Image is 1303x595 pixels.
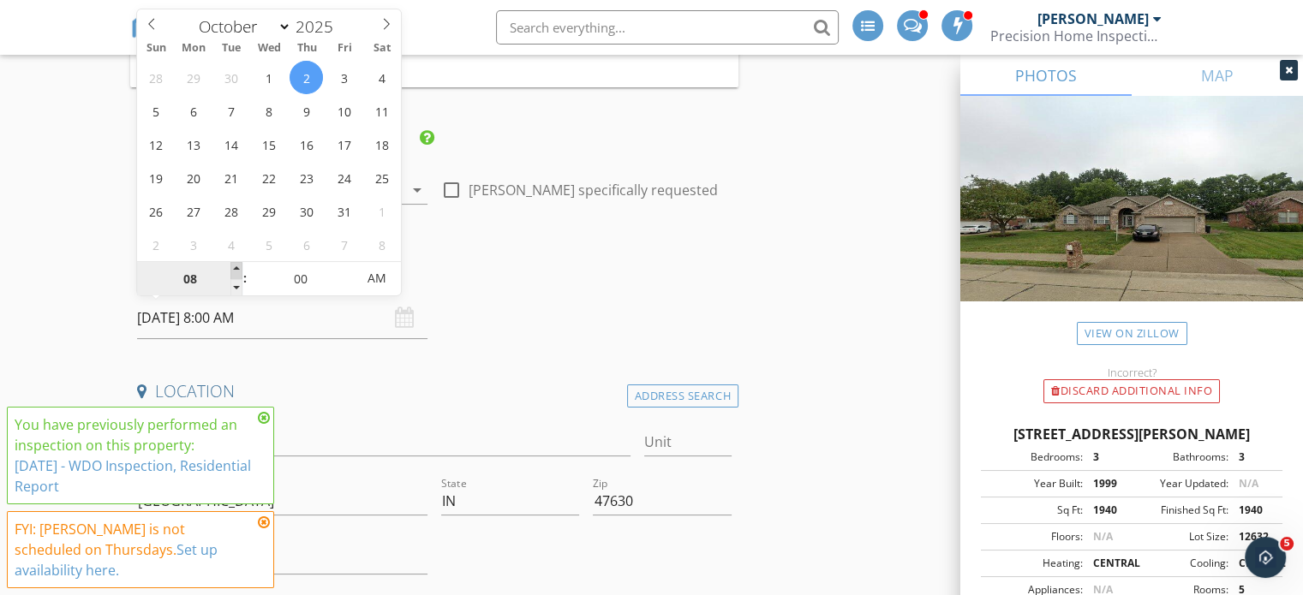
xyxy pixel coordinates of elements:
span: : [242,261,248,295]
span: October 22, 2025 [252,161,285,194]
div: Precision Home Inspections [990,27,1162,45]
div: Year Built: [986,476,1083,491]
div: [PERSON_NAME] [1037,10,1149,27]
h4: Date/Time [137,263,732,285]
input: Search everything... [496,10,839,45]
div: 3 [1228,449,1277,465]
span: Sat [363,43,401,54]
span: October 28, 2025 [214,194,248,228]
span: October 31, 2025 [327,194,361,228]
div: 12632 [1228,529,1277,544]
div: You have previously performed an inspection on this property: [15,414,253,497]
div: FYI: [PERSON_NAME] is not scheduled on Thursdays. [15,519,253,580]
a: MAP [1132,55,1303,96]
div: 3 [1083,449,1132,465]
span: October 10, 2025 [327,94,361,128]
span: September 30, 2025 [214,61,248,94]
span: Fri [326,43,363,54]
h4: Location [137,380,732,402]
span: Sun [137,43,175,54]
span: November 7, 2025 [327,228,361,261]
div: Cooling: [1132,556,1228,571]
div: Bedrooms: [986,449,1083,465]
span: October 27, 2025 [177,194,211,228]
div: Floors: [986,529,1083,544]
span: Mon [175,43,212,54]
span: October 26, 2025 [140,194,173,228]
div: Bathrooms: [1132,449,1228,465]
span: October 30, 2025 [290,194,323,228]
span: October 24, 2025 [327,161,361,194]
span: N/A [1093,529,1113,544]
span: October 23, 2025 [290,161,323,194]
span: October 14, 2025 [214,128,248,161]
span: November 8, 2025 [365,228,398,261]
span: November 1, 2025 [365,194,398,228]
label: [PERSON_NAME] specifically requested [469,181,718,199]
div: CENTRAL [1083,556,1132,571]
a: [DATE] - WDO Inspection, Residential Report [15,456,251,496]
span: October 17, 2025 [327,128,361,161]
div: Incorrect? [960,366,1303,379]
span: October 6, 2025 [177,94,211,128]
span: September 28, 2025 [140,61,173,94]
div: 1940 [1083,503,1132,518]
input: Year [291,15,348,38]
a: SPECTORA [130,23,320,59]
span: Tue [212,43,250,54]
a: PHOTOS [960,55,1132,96]
span: October 8, 2025 [252,94,285,128]
span: October 5, 2025 [140,94,173,128]
span: October 25, 2025 [365,161,398,194]
span: October 13, 2025 [177,128,211,161]
span: October 4, 2025 [365,61,398,94]
span: October 2, 2025 [290,61,323,94]
span: Click to toggle [354,261,401,295]
div: [STREET_ADDRESS][PERSON_NAME] [981,424,1282,444]
span: Thu [288,43,326,54]
span: October 19, 2025 [140,161,173,194]
input: Select date [137,297,427,339]
span: October 15, 2025 [252,128,285,161]
span: November 3, 2025 [177,228,211,261]
span: October 29, 2025 [252,194,285,228]
span: October 3, 2025 [327,61,361,94]
span: November 6, 2025 [290,228,323,261]
span: N/A [1239,476,1258,491]
span: October 9, 2025 [290,94,323,128]
span: October 1, 2025 [252,61,285,94]
div: 1999 [1083,476,1132,491]
div: Discard Additional info [1043,379,1220,403]
div: Year Updated: [1132,476,1228,491]
span: November 5, 2025 [252,228,285,261]
span: October 16, 2025 [290,128,323,161]
span: October 12, 2025 [140,128,173,161]
span: October 21, 2025 [214,161,248,194]
div: Heating: [986,556,1083,571]
span: September 29, 2025 [177,61,211,94]
i: arrow_drop_down [407,180,427,200]
div: Finished Sq Ft: [1132,503,1228,518]
span: Wed [250,43,288,54]
div: Address Search [627,384,738,408]
img: The Best Home Inspection Software - Spectora [130,9,168,46]
div: 1940 [1228,503,1277,518]
div: CENTRAL [1228,556,1277,571]
span: October 20, 2025 [177,161,211,194]
span: October 7, 2025 [214,94,248,128]
span: November 4, 2025 [214,228,248,261]
span: October 18, 2025 [365,128,398,161]
div: Lot Size: [1132,529,1228,544]
span: October 11, 2025 [365,94,398,128]
img: streetview [960,96,1303,342]
iframe: Intercom live chat [1245,537,1286,578]
span: November 2, 2025 [140,228,173,261]
div: Sq Ft: [986,503,1083,518]
a: View on Zillow [1077,322,1187,345]
span: 5 [1280,537,1294,550]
